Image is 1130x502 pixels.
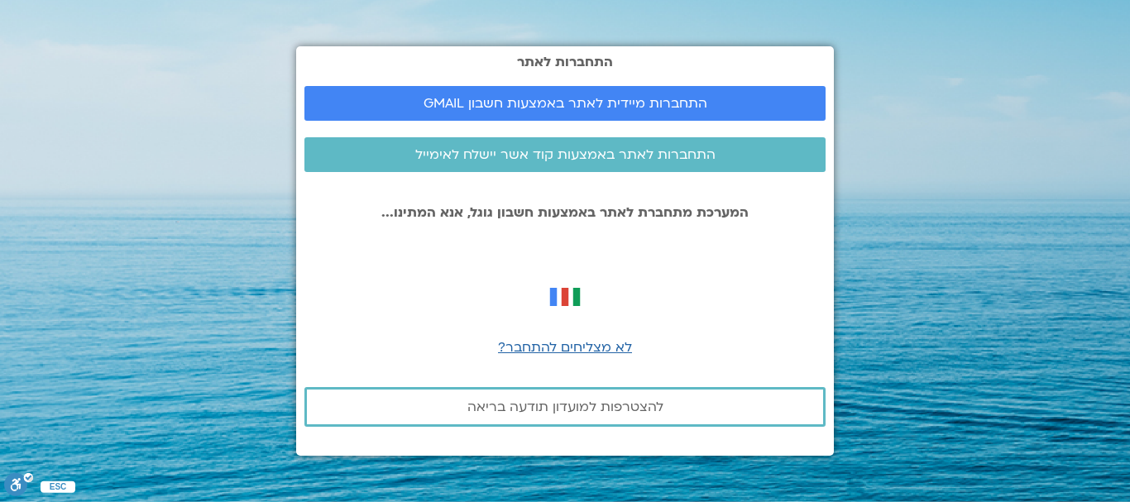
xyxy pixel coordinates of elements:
[304,137,826,172] a: התחברות לאתר באמצעות קוד אשר יישלח לאימייל
[304,55,826,69] h2: התחברות לאתר
[304,387,826,427] a: להצטרפות למועדון תודעה בריאה
[424,96,707,111] span: התחברות מיידית לאתר באמצעות חשבון GMAIL
[498,338,632,356] a: לא מצליחים להתחבר?
[304,86,826,121] a: התחברות מיידית לאתר באמצעות חשבון GMAIL
[467,399,663,414] span: להצטרפות למועדון תודעה בריאה
[415,147,716,162] span: התחברות לאתר באמצעות קוד אשר יישלח לאימייל
[304,205,826,220] p: המערכת מתחברת לאתר באמצעות חשבון גוגל, אנא המתינו...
